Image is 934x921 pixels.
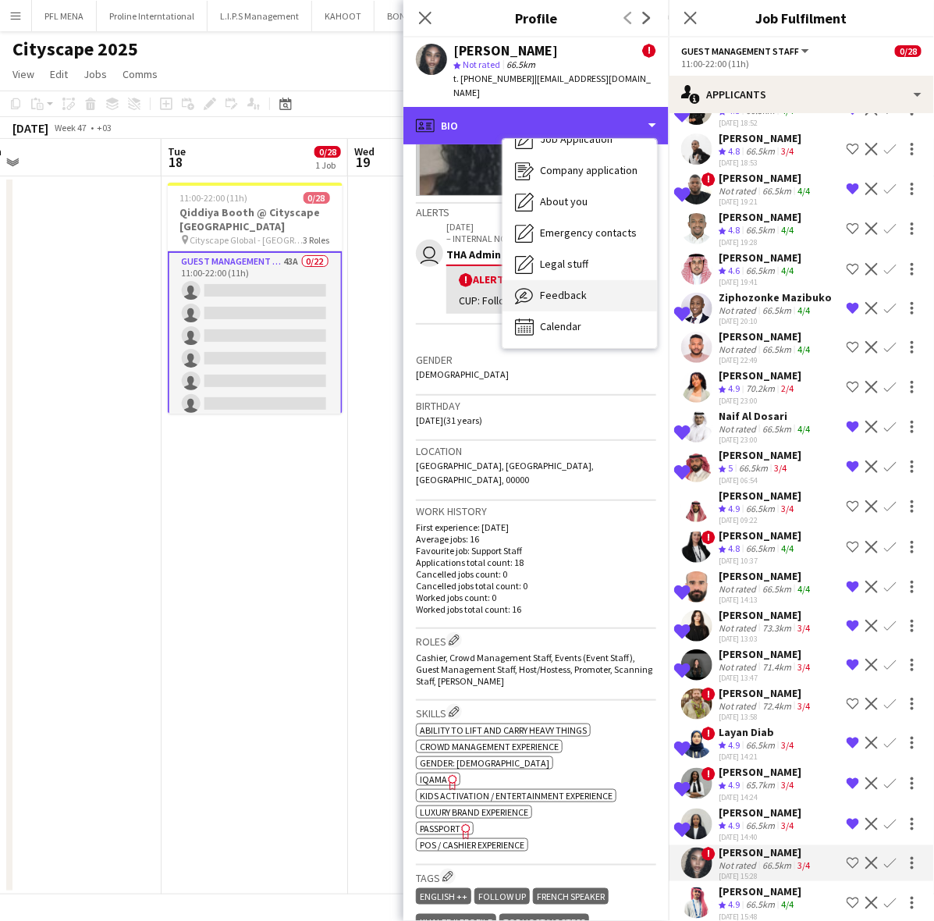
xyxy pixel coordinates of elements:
[743,739,778,752] div: 66.5km
[743,542,778,556] div: 66.5km
[474,888,530,905] div: FOLLOW UP
[463,59,500,70] span: Not rated
[743,898,778,912] div: 66.5km
[168,205,343,233] h3: Qiddiya Booth @ Cityscape [GEOGRAPHIC_DATA]
[728,265,740,276] span: 4.6
[728,820,740,831] span: 4.9
[743,820,778,833] div: 66.5km
[208,1,312,31] button: L.I.P.S Management
[719,583,759,595] div: Not rated
[781,820,794,831] app-skills-label: 3/4
[743,145,778,158] div: 66.5km
[719,304,759,316] div: Not rated
[190,234,304,246] span: Cityscape Global - [GEOGRAPHIC_DATA]
[719,409,813,423] div: Naif Al Dosari
[503,249,657,280] div: Legal stuff
[44,64,74,84] a: Edit
[719,647,813,661] div: [PERSON_NAME]
[416,888,471,905] div: ENGLISH ++
[719,752,797,762] div: [DATE] 14:21
[180,192,248,204] span: 11:00-22:00 (11h)
[719,448,801,462] div: [PERSON_NAME]
[719,316,832,326] div: [DATE] 20:10
[719,700,759,712] div: Not rated
[728,779,740,791] span: 4.9
[420,757,549,769] span: Gender: [DEMOGRAPHIC_DATA]
[503,311,657,343] div: Calendar
[719,528,801,542] div: [PERSON_NAME]
[701,688,716,702] span: !
[375,1,442,31] button: BONAFIDE
[759,622,794,634] div: 73.3km
[446,233,656,244] p: – INTERNAL NOTE
[719,237,801,247] div: [DATE] 19:28
[701,727,716,741] span: !
[895,45,922,57] span: 0/28
[416,444,656,458] h3: Location
[416,557,656,568] p: Applications total count: 18
[416,533,656,545] p: Average jobs: 16
[781,265,794,276] app-skills-label: 4/4
[719,725,797,739] div: Layan Diab
[719,343,759,355] div: Not rated
[420,823,460,834] span: Passport
[354,144,375,158] span: Wed
[728,503,740,514] span: 4.9
[503,280,657,311] div: Feedback
[420,806,528,818] span: Luxury brand experience
[719,832,801,842] div: [DATE] 14:40
[416,603,656,615] p: Worked jobs total count: 16
[701,172,716,187] span: !
[759,304,794,316] div: 66.5km
[453,73,651,98] span: | [EMAIL_ADDRESS][DOMAIN_NAME]
[719,595,813,605] div: [DATE] 14:13
[743,224,778,237] div: 66.5km
[781,145,794,157] app-skills-label: 3/4
[503,218,657,249] div: Emergency contacts
[165,153,186,171] span: 18
[503,59,538,70] span: 66.5km
[12,37,138,61] h1: Cityscape 2025
[540,288,587,302] span: Feedback
[743,265,778,278] div: 66.5km
[123,67,158,81] span: Comms
[797,343,810,355] app-skills-label: 4/4
[759,700,794,712] div: 72.4km
[669,8,934,28] h3: Job Fulfilment
[32,1,97,31] button: PFL MENA
[759,343,794,355] div: 66.5km
[97,1,208,31] button: Proline Interntational
[743,779,778,792] div: 65.7km
[540,194,588,208] span: About you
[681,58,922,69] div: 11:00-22:00 (11h)
[77,64,113,84] a: Jobs
[669,76,934,113] div: Applicants
[719,423,759,435] div: Not rated
[781,898,794,910] app-skills-label: 4/4
[459,273,473,287] span: !
[503,155,657,187] div: Company application
[797,423,810,435] app-skills-label: 4/4
[315,159,340,171] div: 1 Job
[416,521,656,533] p: First experience: [DATE]
[51,122,91,133] span: Week 47
[797,583,810,595] app-skills-label: 4/4
[728,224,740,236] span: 4.8
[719,475,801,485] div: [DATE] 06:54
[743,503,778,516] div: 66.5km
[446,221,656,233] p: [DATE]
[416,399,656,413] h3: Birthday
[759,185,794,197] div: 66.5km
[719,277,801,287] div: [DATE] 19:41
[314,146,341,158] span: 0/28
[781,503,794,514] app-skills-label: 3/4
[416,545,656,557] p: Favourite job: Support Staff
[719,608,813,622] div: [PERSON_NAME]
[416,202,656,219] div: Alerts
[416,632,656,649] h3: Roles
[540,257,588,271] span: Legal stuff
[719,118,808,128] div: [DATE] 18:52
[50,67,68,81] span: Edit
[12,120,48,136] div: [DATE]
[728,739,740,751] span: 4.9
